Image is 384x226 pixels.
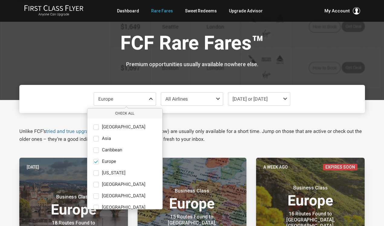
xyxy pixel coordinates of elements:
h3: Premium opportunities usually available nowhere else. [24,61,360,67]
span: [US_STATE] [102,170,125,176]
small: Business Class [154,188,230,194]
small: Anyone Can Upgrade [24,12,83,17]
span: [GEOGRAPHIC_DATA] [102,124,145,130]
small: Business Class [273,185,348,191]
a: Dashboard [117,5,139,16]
img: First Class Flyer [24,5,83,11]
button: My Account [324,7,360,15]
span: [GEOGRAPHIC_DATA] [102,205,145,210]
span: [GEOGRAPHIC_DATA] [102,182,145,187]
h3: Europe [27,194,121,217]
button: Check All [87,108,162,118]
span: Europe [102,159,116,164]
span: All Airlines [165,96,188,102]
span: Asia [102,136,111,141]
a: tried and true upgrade strategies [46,128,116,134]
time: [DATE] [27,164,39,170]
a: Sweet Redeems [185,5,217,16]
span: Caribbean [102,147,122,153]
time: A week ago [263,164,288,170]
span: [GEOGRAPHIC_DATA] [102,193,145,199]
span: Expires Soon [323,164,357,170]
h3: Europe [145,188,239,211]
small: Business Class [36,194,111,200]
span: [DATE] or [DATE] [233,96,268,102]
h3: Europe [263,185,358,208]
a: Upgrade Advisor [229,5,263,16]
a: Rare Fares [151,5,173,16]
p: Unlike FCF’s , our Daily Alerts (below) are usually only available for a short time. Jump on thos... [19,128,365,143]
span: My Account [324,7,350,15]
h1: FCF Rare Fares™ [24,33,360,56]
span: Europe [98,96,113,102]
a: First Class FlyerAnyone Can Upgrade [24,5,83,17]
